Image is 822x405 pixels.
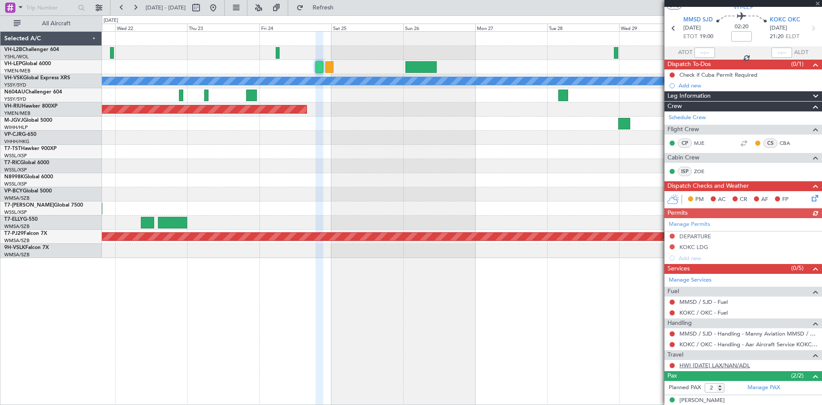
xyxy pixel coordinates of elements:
[683,24,701,33] span: [DATE]
[4,146,21,151] span: T7-TST
[791,264,804,273] span: (0/5)
[4,96,26,102] a: YSSY/SYD
[791,371,804,380] span: (2/2)
[619,24,691,31] div: Wed 29
[4,124,28,131] a: WIHH/HLP
[700,33,713,41] span: 19:00
[4,61,51,66] a: VH-LEPGlobal 6000
[694,139,713,147] a: MJE
[331,24,403,31] div: Sat 25
[667,264,690,274] span: Services
[4,195,30,201] a: WMSA/SZB
[4,75,70,81] a: VH-VSKGlobal Express XRS
[4,203,83,208] a: T7-[PERSON_NAME]Global 7500
[667,102,682,111] span: Crew
[4,203,54,208] span: T7-[PERSON_NAME]
[4,47,59,52] a: VH-L2BChallenger 604
[104,17,118,24] div: [DATE]
[146,4,186,12] span: [DATE] - [DATE]
[679,82,818,89] div: Add new
[4,252,30,258] a: WMSA/SZB
[4,132,36,137] a: VP-CJRG-650
[667,91,711,101] span: Leg Information
[475,24,547,31] div: Mon 27
[4,90,25,95] span: N604AU
[4,231,47,236] a: T7-PJ29Falcon 7X
[748,384,780,392] a: Manage PAX
[679,396,725,405] div: [PERSON_NAME]
[679,298,728,306] a: MMSD / SJD - Fuel
[667,318,692,328] span: Handling
[4,104,57,109] a: VH-RIUHawker 800XP
[4,237,30,244] a: WMSA/SZB
[679,362,750,369] a: HWI [DATE] LAX/NAN/ADL
[718,195,726,204] span: AC
[667,125,699,135] span: Flight Crew
[770,33,783,41] span: 21:20
[4,245,49,250] a: 9H-VSLKFalcon 7X
[4,61,22,66] span: VH-LEP
[4,82,26,88] a: YSSY/SYD
[547,24,619,31] div: Tue 28
[667,181,749,191] span: Dispatch Checks and Weather
[4,110,30,117] a: YMEN/MEB
[26,1,75,14] input: Trip Number
[770,24,787,33] span: [DATE]
[305,5,341,11] span: Refresh
[4,174,24,180] span: N8998K
[667,350,683,360] span: Travel
[740,195,747,204] span: CR
[679,71,757,78] div: Check if Cuba Permit Required
[4,160,49,165] a: T7-RICGlobal 6000
[4,90,62,95] a: N604AUChallenger 604
[4,104,22,109] span: VH-RIU
[4,68,30,74] a: YMEN/MEB
[678,167,692,176] div: ISP
[667,371,677,381] span: Pax
[4,146,57,151] a: T7-TSTHawker 900XP
[4,118,52,123] a: M-JGVJGlobal 5000
[4,181,27,187] a: WSSL/XSP
[22,21,90,27] span: All Aircraft
[4,138,30,145] a: VHHH/HKG
[292,1,344,15] button: Refresh
[667,153,700,163] span: Cabin Crew
[4,167,27,173] a: WSSL/XSP
[4,75,23,81] span: VH-VSK
[4,153,27,159] a: WSSL/XSP
[4,174,53,180] a: N8998KGlobal 6000
[4,245,25,250] span: 9H-VSLK
[683,16,713,24] span: MMSD SJD
[4,217,38,222] a: T7-ELLYG-550
[403,24,475,31] div: Sun 26
[780,139,799,147] a: CBA
[786,33,799,41] span: ELDT
[115,24,187,31] div: Wed 22
[678,48,692,57] span: ATOT
[695,195,704,204] span: PM
[4,118,23,123] span: M-JGVJ
[733,3,753,12] span: VH-LEP
[669,384,701,392] label: Planned PAX
[4,209,27,216] a: WSSL/XSP
[679,330,818,337] a: MMSD / SJD - Handling - Manny Aviation MMSD / SJD
[667,60,711,69] span: Dispatch To-Dos
[679,309,728,316] a: KOKC / OKC - Fuel
[669,276,712,285] a: Manage Services
[4,132,22,137] span: VP-CJR
[669,114,706,122] a: Schedule Crew
[4,47,22,52] span: VH-L2B
[4,54,29,60] a: YSHL/WOL
[770,16,800,24] span: KOKC OKC
[791,60,804,69] span: (0/1)
[4,189,23,194] span: VP-BCY
[9,17,93,30] button: All Aircraft
[794,48,808,57] span: ALDT
[667,287,679,297] span: Fuel
[259,24,331,31] div: Fri 24
[694,168,713,175] a: ZOE
[187,24,259,31] div: Thu 23
[735,23,748,31] span: 02:20
[763,138,777,148] div: CS
[4,217,23,222] span: T7-ELLY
